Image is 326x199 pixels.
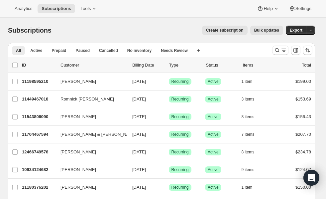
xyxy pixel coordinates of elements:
[22,131,55,138] p: 11704467594
[22,95,311,104] div: 11449467018Romnick [PERSON_NAME][DATE]SuccessRecurringSuccessActive3 items$153.69
[295,132,311,137] span: $207.70
[75,48,90,53] span: Paused
[42,6,71,11] span: Subscriptions
[132,149,146,154] span: [DATE]
[60,62,127,69] p: Customer
[193,46,204,55] button: Create new view
[60,166,96,173] span: [PERSON_NAME]
[30,48,42,53] span: Active
[171,97,189,102] span: Recurring
[169,62,201,69] div: Type
[60,149,96,155] span: [PERSON_NAME]
[132,62,164,69] p: Billing Date
[56,164,123,175] button: [PERSON_NAME]
[22,149,55,155] p: 12466749578
[132,79,146,84] span: [DATE]
[56,76,123,87] button: [PERSON_NAME]
[60,184,96,191] span: [PERSON_NAME]
[22,147,311,157] div: 12466749578[PERSON_NAME][DATE]SuccessRecurringSuccessActive8 items$234.78
[16,48,21,53] span: All
[22,96,55,102] p: 11449467018
[242,130,262,139] button: 7 items
[56,129,123,140] button: [PERSON_NAME] & [PERSON_NAME]
[254,28,279,33] span: Bulk updates
[15,6,32,11] span: Analytics
[60,131,137,138] span: [PERSON_NAME] & [PERSON_NAME]
[99,48,118,53] span: Cancelled
[56,147,123,157] button: [PERSON_NAME]
[302,62,311,69] p: Total
[295,6,311,11] span: Settings
[242,149,255,155] span: 8 items
[202,26,248,35] button: Create subscription
[242,112,262,121] button: 8 items
[286,26,306,35] button: Export
[208,185,219,190] span: Active
[295,114,311,119] span: $156.43
[60,113,96,120] span: [PERSON_NAME]
[132,167,146,172] span: [DATE]
[22,78,55,85] p: 11198595210
[171,79,189,84] span: Recurring
[242,95,262,104] button: 3 items
[171,132,189,137] span: Recurring
[272,46,288,55] button: Search and filter results
[208,167,219,172] span: Active
[208,149,219,155] span: Active
[242,167,255,172] span: 9 items
[208,97,219,102] span: Active
[76,4,101,13] button: Tools
[22,62,55,69] p: ID
[56,94,123,104] button: Romnick [PERSON_NAME]
[285,4,315,13] button: Settings
[295,185,311,190] span: $150.00
[22,62,311,69] div: IDCustomerBilling DateTypeStatusItemsTotal
[22,184,55,191] p: 11180376202
[161,48,188,53] span: Needs Review
[132,132,146,137] span: [DATE]
[206,28,244,33] span: Create subscription
[242,79,253,84] span: 1 item
[171,167,189,172] span: Recurring
[56,182,123,193] button: [PERSON_NAME]
[303,46,312,55] button: Sort the results
[242,132,255,137] span: 7 items
[264,6,272,11] span: Help
[52,48,66,53] span: Prepaid
[242,77,260,86] button: 1 item
[22,166,55,173] p: 10934124682
[8,27,52,34] span: Subscriptions
[242,165,262,174] button: 9 items
[22,130,311,139] div: 11704467594[PERSON_NAME] & [PERSON_NAME][DATE]SuccessRecurringSuccessActive7 items$207.70
[132,114,146,119] span: [DATE]
[56,111,123,122] button: [PERSON_NAME]
[38,4,75,13] button: Subscriptions
[295,167,311,172] span: $124.07
[208,132,219,137] span: Active
[171,185,189,190] span: Recurring
[242,97,255,102] span: 3 items
[171,114,189,119] span: Recurring
[208,114,219,119] span: Active
[22,113,55,120] p: 11543806090
[171,149,189,155] span: Recurring
[290,28,302,33] span: Export
[291,46,300,55] button: Customize table column order and visibility
[22,165,311,174] div: 10934124682[PERSON_NAME][DATE]SuccessRecurringSuccessActive9 items$124.07
[242,114,255,119] span: 8 items
[11,4,36,13] button: Analytics
[80,6,91,11] span: Tools
[208,79,219,84] span: Active
[250,26,283,35] button: Bulk updates
[242,147,262,157] button: 8 items
[22,77,311,86] div: 11198595210[PERSON_NAME][DATE]SuccessRecurringSuccessActive1 item$199.00
[242,185,253,190] span: 1 item
[127,48,152,53] span: No inventory
[253,4,283,13] button: Help
[132,185,146,190] span: [DATE]
[60,96,114,102] span: Romnick [PERSON_NAME]
[22,112,311,121] div: 11543806090[PERSON_NAME][DATE]SuccessRecurringSuccessActive8 items$156.43
[295,79,311,84] span: $199.00
[295,97,311,101] span: $153.69
[60,78,96,85] span: [PERSON_NAME]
